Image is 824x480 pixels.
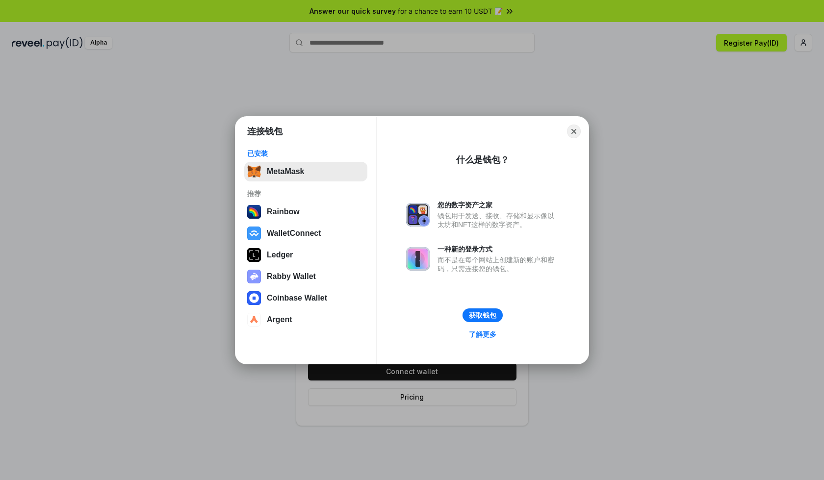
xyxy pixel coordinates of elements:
[247,313,261,327] img: svg+xml,%3Csvg%20width%3D%2228%22%20height%3D%2228%22%20viewBox%3D%220%200%2028%2028%22%20fill%3D...
[463,308,503,322] button: 获取钱包
[267,207,300,216] div: Rainbow
[244,245,367,265] button: Ledger
[456,154,509,166] div: 什么是钱包？
[406,247,430,271] img: svg+xml,%3Csvg%20xmlns%3D%22http%3A%2F%2Fwww.w3.org%2F2000%2Fsvg%22%20fill%3D%22none%22%20viewBox...
[244,202,367,222] button: Rainbow
[244,162,367,181] button: MetaMask
[267,315,292,324] div: Argent
[438,201,559,209] div: 您的数字资产之家
[438,245,559,253] div: 一种新的登录方式
[469,330,496,339] div: 了解更多
[463,328,502,341] a: 了解更多
[244,224,367,243] button: WalletConnect
[267,229,321,238] div: WalletConnect
[247,248,261,262] img: svg+xml,%3Csvg%20xmlns%3D%22http%3A%2F%2Fwww.w3.org%2F2000%2Fsvg%22%20width%3D%2228%22%20height%3...
[247,270,261,283] img: svg+xml,%3Csvg%20xmlns%3D%22http%3A%2F%2Fwww.w3.org%2F2000%2Fsvg%22%20fill%3D%22none%22%20viewBox...
[267,167,304,176] div: MetaMask
[247,291,261,305] img: svg+xml,%3Csvg%20width%3D%2228%22%20height%3D%2228%22%20viewBox%3D%220%200%2028%2028%22%20fill%3D...
[244,267,367,286] button: Rabby Wallet
[267,294,327,303] div: Coinbase Wallet
[438,255,559,273] div: 而不是在每个网站上创建新的账户和密码，只需连接您的钱包。
[406,203,430,227] img: svg+xml,%3Csvg%20xmlns%3D%22http%3A%2F%2Fwww.w3.org%2F2000%2Fsvg%22%20fill%3D%22none%22%20viewBox...
[247,149,364,158] div: 已安装
[247,165,261,178] img: svg+xml,%3Csvg%20fill%3D%22none%22%20height%3D%2233%22%20viewBox%3D%220%200%2035%2033%22%20width%...
[247,189,364,198] div: 推荐
[247,126,283,137] h1: 连接钱包
[567,125,581,138] button: Close
[469,311,496,320] div: 获取钱包
[244,310,367,329] button: Argent
[267,272,316,281] div: Rabby Wallet
[438,211,559,229] div: 钱包用于发送、接收、存储和显示像以太坊和NFT这样的数字资产。
[267,251,293,259] div: Ledger
[244,288,367,308] button: Coinbase Wallet
[247,205,261,219] img: svg+xml,%3Csvg%20width%3D%22120%22%20height%3D%22120%22%20viewBox%3D%220%200%20120%20120%22%20fil...
[247,227,261,240] img: svg+xml,%3Csvg%20width%3D%2228%22%20height%3D%2228%22%20viewBox%3D%220%200%2028%2028%22%20fill%3D...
